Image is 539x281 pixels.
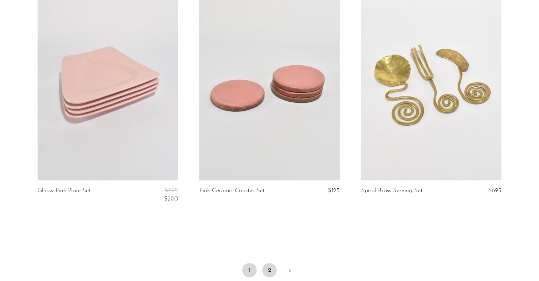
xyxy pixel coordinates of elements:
[164,196,178,202] span: $200
[488,188,501,194] span: $695
[199,188,264,194] a: Pink Ceramic Coaster Set
[242,263,257,277] span: 1
[361,188,422,194] a: Spiral Brass Serving Set
[262,263,277,277] a: 2
[282,263,297,279] a: Next
[165,188,178,194] span: $295
[38,188,91,202] a: Glossy Pink Plate Set
[328,188,340,194] span: $125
